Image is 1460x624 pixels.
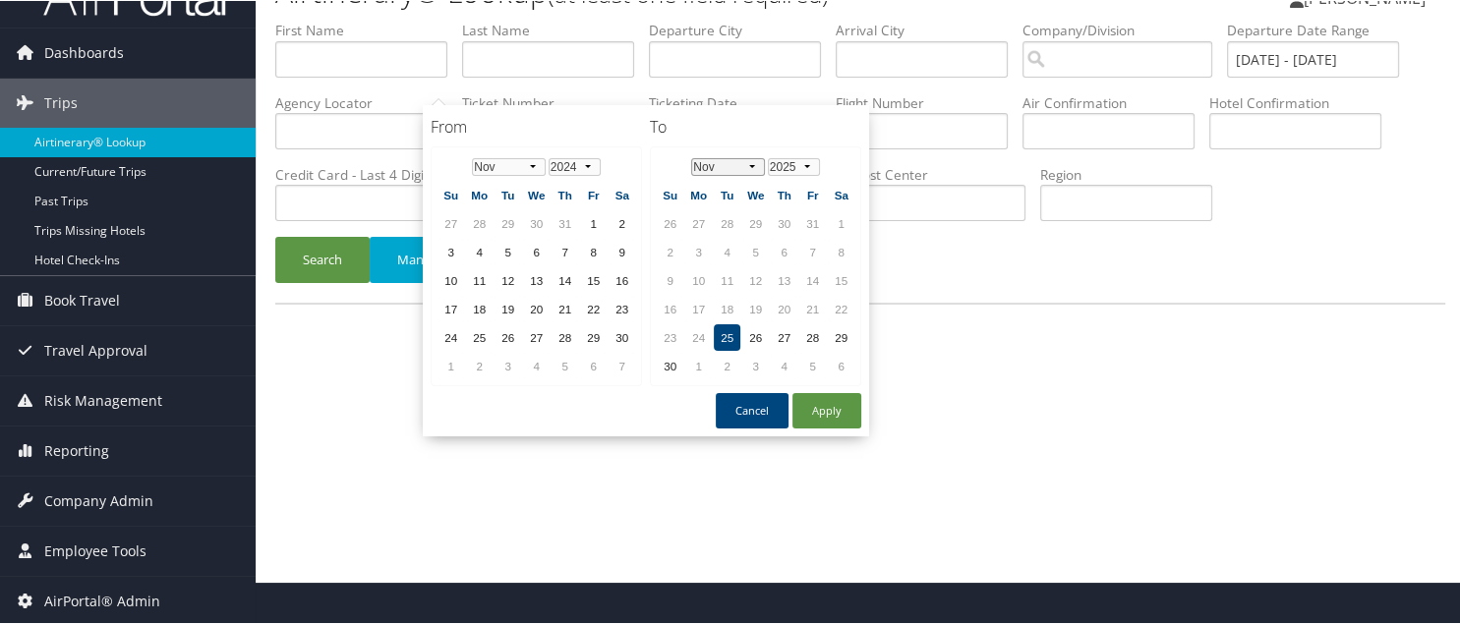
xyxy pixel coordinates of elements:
[495,352,521,378] td: 3
[685,323,712,350] td: 24
[609,295,635,321] td: 23
[714,266,740,293] td: 11
[438,181,464,207] th: Su
[714,238,740,264] td: 4
[552,238,578,264] td: 7
[828,266,854,293] td: 15
[580,295,607,321] td: 22
[742,323,769,350] td: 26
[44,375,162,425] span: Risk Management
[1227,20,1414,39] label: Departure Date Range
[836,92,1022,112] label: Flight Number
[828,295,854,321] td: 22
[552,266,578,293] td: 14
[714,323,740,350] td: 25
[580,352,607,378] td: 6
[771,295,797,321] td: 20
[771,181,797,207] th: Th
[714,209,740,236] td: 28
[438,295,464,321] td: 17
[649,92,836,112] label: Ticketing Date
[685,266,712,293] td: 10
[495,181,521,207] th: Tu
[466,323,493,350] td: 25
[657,352,683,378] td: 30
[44,78,78,127] span: Trips
[828,238,854,264] td: 8
[609,238,635,264] td: 9
[1040,164,1227,184] label: Region
[657,238,683,264] td: 2
[828,323,854,350] td: 29
[438,209,464,236] td: 27
[771,238,797,264] td: 6
[771,323,797,350] td: 27
[523,295,550,321] td: 20
[44,325,147,374] span: Travel Approval
[466,266,493,293] td: 11
[650,115,861,137] h4: To
[799,266,826,293] td: 14
[438,352,464,378] td: 1
[466,181,493,207] th: Mo
[438,323,464,350] td: 24
[714,181,740,207] th: Tu
[580,266,607,293] td: 15
[466,238,493,264] td: 4
[462,20,649,39] label: Last Name
[792,392,861,427] button: Apply
[771,352,797,378] td: 4
[685,209,712,236] td: 27
[275,20,462,39] label: First Name
[716,392,788,427] button: Cancel
[742,352,769,378] td: 3
[609,323,635,350] td: 30
[466,295,493,321] td: 18
[495,238,521,264] td: 5
[523,323,550,350] td: 27
[714,295,740,321] td: 18
[685,238,712,264] td: 3
[799,209,826,236] td: 31
[657,295,683,321] td: 16
[853,164,1040,184] label: Cost Center
[657,266,683,293] td: 9
[438,266,464,293] td: 10
[828,181,854,207] th: Sa
[370,236,551,282] button: Manage Search Fields
[649,20,836,39] label: Departure City
[438,238,464,264] td: 3
[742,238,769,264] td: 5
[552,295,578,321] td: 21
[1209,92,1396,112] label: Hotel Confirmation
[685,352,712,378] td: 1
[828,352,854,378] td: 6
[714,352,740,378] td: 2
[580,181,607,207] th: Fr
[462,92,649,112] label: Ticket Number
[523,181,550,207] th: We
[685,295,712,321] td: 17
[552,323,578,350] td: 28
[609,352,635,378] td: 7
[431,115,642,137] h4: From
[799,238,826,264] td: 7
[275,164,462,184] label: Credit Card - Last 4 Digits
[495,323,521,350] td: 26
[495,266,521,293] td: 12
[742,295,769,321] td: 19
[836,20,1022,39] label: Arrival City
[771,266,797,293] td: 13
[523,266,550,293] td: 13
[495,295,521,321] td: 19
[799,181,826,207] th: Fr
[44,425,109,475] span: Reporting
[466,352,493,378] td: 2
[609,266,635,293] td: 16
[44,275,120,324] span: Book Travel
[657,209,683,236] td: 26
[580,209,607,236] td: 1
[1022,20,1227,39] label: Company/Division
[552,209,578,236] td: 31
[799,352,826,378] td: 5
